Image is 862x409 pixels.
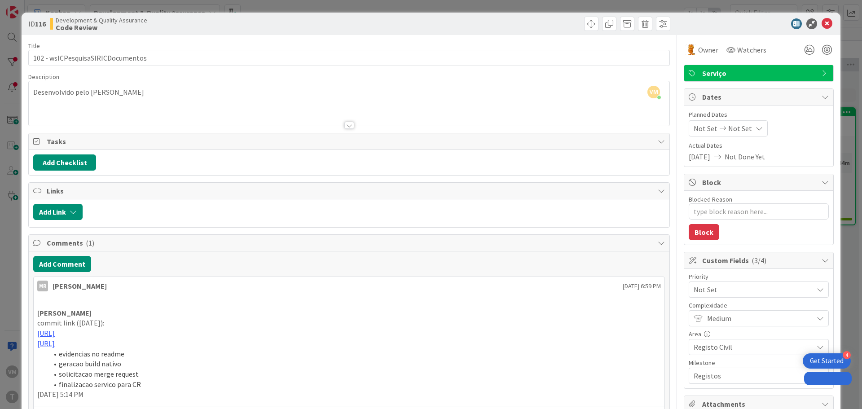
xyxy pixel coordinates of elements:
button: Add Link [33,204,83,220]
div: Open Get Started checklist, remaining modules: 4 [803,353,851,369]
span: Tasks [47,136,653,147]
span: Watchers [737,44,766,55]
img: RL [686,44,696,55]
span: Actual Dates [689,141,829,150]
label: Title [28,42,40,50]
span: Links [47,185,653,196]
b: 116 [35,19,46,28]
span: Development & Quality Assurance [56,17,147,24]
span: commit link ([DATE]): [37,318,104,327]
span: [DATE] [689,151,710,162]
span: Block [702,177,817,188]
span: ID [28,18,46,29]
div: MR [37,281,48,291]
div: [PERSON_NAME] [53,281,107,291]
span: solicitacao merge request [59,369,139,378]
span: [DATE] 5:14 PM [37,390,84,399]
div: 4 [843,351,851,359]
span: Custom Fields [702,255,817,266]
div: Milestone [689,360,829,366]
label: Blocked Reason [689,195,732,203]
span: Description [28,73,59,81]
span: finalizacao servico para CR [59,380,141,389]
b: Code Review [56,24,147,31]
div: Get Started [810,356,844,365]
span: ( 3/4 ) [752,256,766,265]
span: ( 1 ) [86,238,94,247]
span: Comments [47,237,653,248]
span: Not Done Yet [725,151,765,162]
input: type card name here... [28,50,670,66]
span: VM [647,86,660,98]
a: [URL] [37,329,55,338]
div: Area [689,331,829,337]
span: Medium [707,312,809,325]
span: Not Set [694,283,809,296]
button: Add Checklist [33,154,96,171]
p: Desenvolvido pelo [PERSON_NAME] [33,87,665,97]
span: Planned Dates [689,110,829,119]
span: Registo Civil [694,341,809,353]
span: [DATE] 6:59 PM [623,281,661,291]
span: Serviço [702,68,817,79]
button: Add Comment [33,256,91,272]
strong: [PERSON_NAME] [37,308,92,317]
span: Not Set [694,123,717,134]
span: Registos [694,369,809,382]
span: Dates [702,92,817,102]
a: [URL] [37,339,55,348]
button: Block [689,224,719,240]
span: Owner [698,44,718,55]
span: evidencias no readme [59,349,124,358]
div: Priority [689,273,829,280]
span: Not Set [728,123,752,134]
span: geracao build nativo [59,359,121,368]
div: Complexidade [689,302,829,308]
